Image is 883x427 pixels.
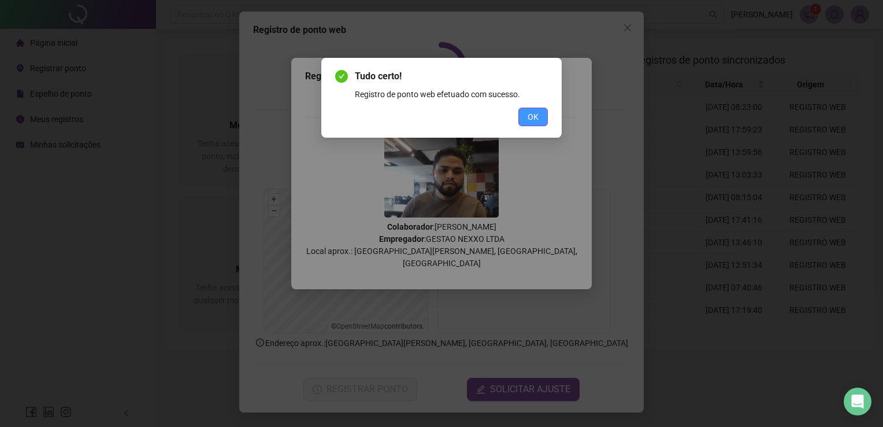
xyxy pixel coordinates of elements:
span: OK [528,111,539,123]
span: check-circle [335,70,348,83]
div: Open Intercom Messenger [844,388,871,415]
button: OK [518,108,548,126]
span: Tudo certo! [355,69,548,83]
div: Registro de ponto web efetuado com sucesso. [355,88,548,101]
